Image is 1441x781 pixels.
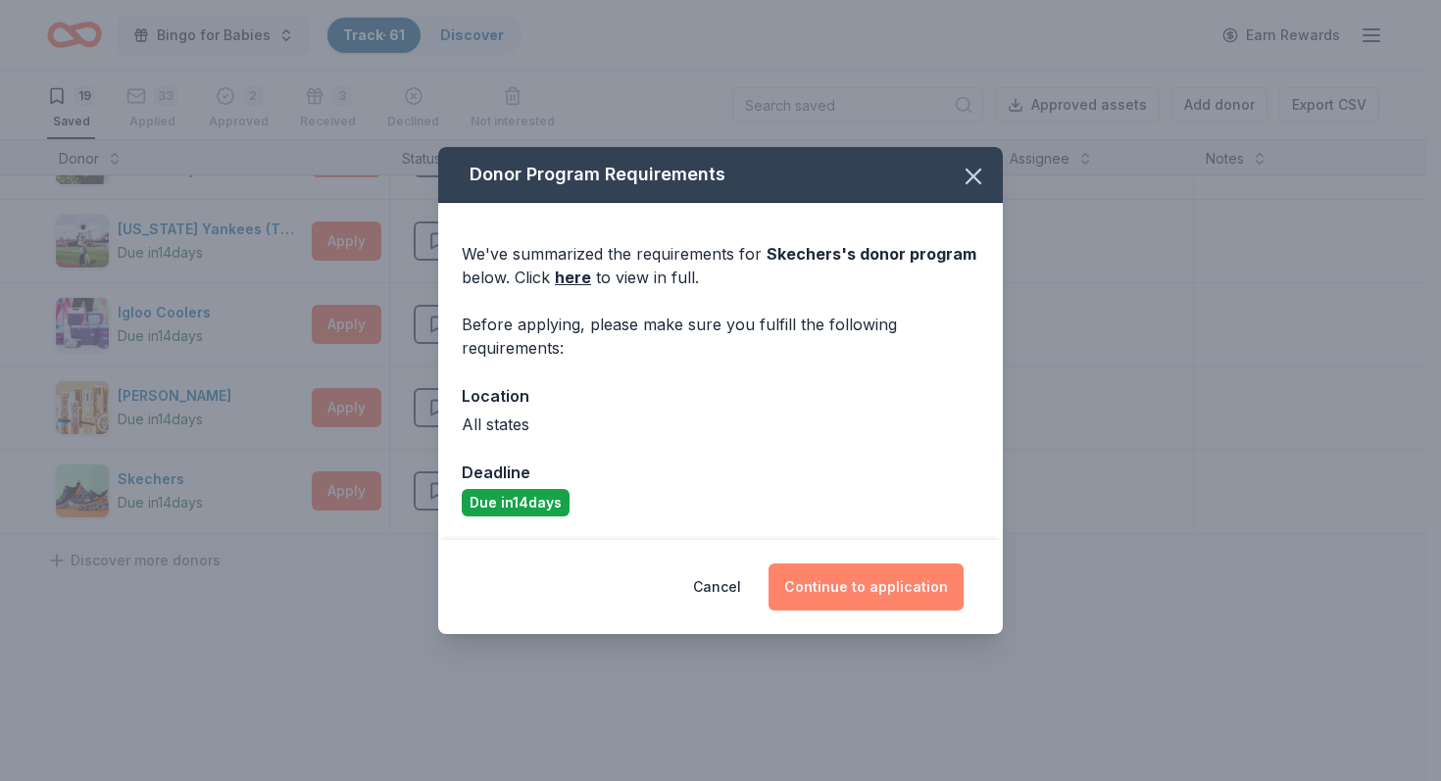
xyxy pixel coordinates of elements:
[462,313,979,360] div: Before applying, please make sure you fulfill the following requirements:
[438,147,1003,203] div: Donor Program Requirements
[462,413,979,436] div: All states
[769,563,964,610] button: Continue to application
[767,244,976,264] span: Skechers 's donor program
[693,563,741,610] button: Cancel
[462,383,979,409] div: Location
[462,460,979,485] div: Deadline
[462,242,979,289] div: We've summarized the requirements for below. Click to view in full.
[462,489,570,516] div: Due in 14 days
[555,266,591,289] a: here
